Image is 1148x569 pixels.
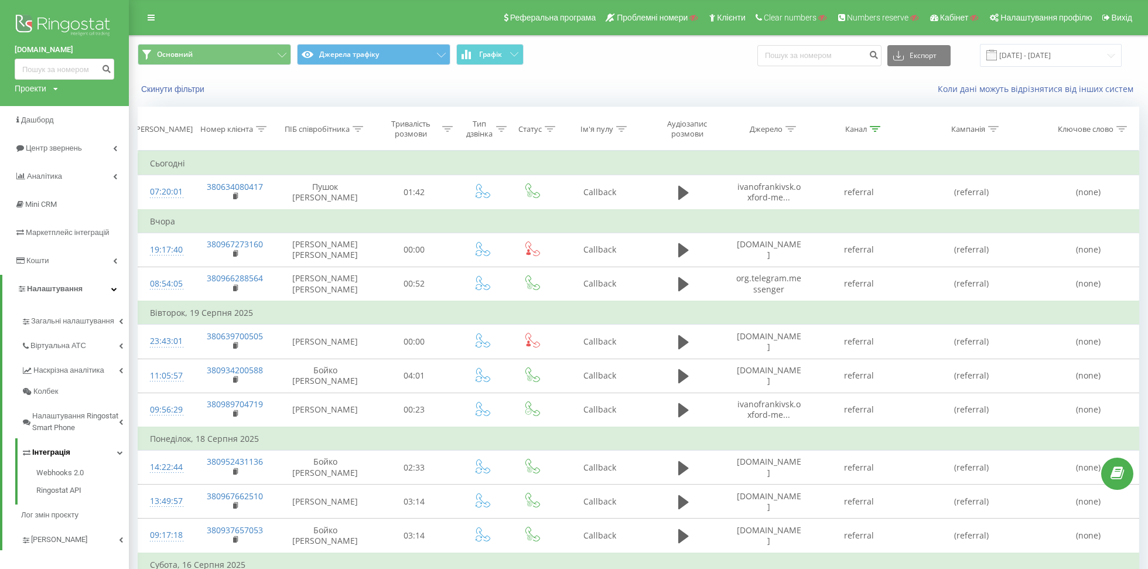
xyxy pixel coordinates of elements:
td: Callback [556,359,644,393]
td: (none) [1038,175,1139,210]
td: (referral) [904,325,1038,359]
td: [PERSON_NAME] [PERSON_NAME] [278,233,372,267]
div: 23:43:01 [150,330,180,353]
td: referral [814,485,904,519]
button: Скинути фільтри [138,84,210,94]
div: Тривалість розмови [382,119,439,139]
td: 00:52 [372,267,456,301]
a: Загальні налаштування [21,307,129,332]
a: Коли дані можуть відрізнятися вiд інших систем [938,83,1139,94]
td: (none) [1038,485,1139,519]
div: ПІБ співробітника [285,124,350,134]
td: (referral) [904,451,1038,485]
a: Ringostat API [36,482,129,496]
button: Експорт [887,45,951,66]
button: Основний [138,44,291,65]
div: Ім'я пулу [580,124,613,134]
td: Callback [556,485,644,519]
span: Налаштування профілю [1000,13,1092,22]
td: Сьогодні [138,152,1139,175]
span: Віртуальна АТС [30,340,86,352]
div: Канал [845,124,867,134]
span: Інтеграція [32,447,70,458]
a: Колбек [21,381,129,402]
div: 14:22:44 [150,456,180,479]
td: (referral) [904,267,1038,301]
span: Колбек [33,386,58,397]
span: Аналiтика [27,172,62,180]
input: Пошук за номером [15,59,114,80]
td: Callback [556,393,644,427]
a: 380639700505 [207,331,263,342]
td: [PERSON_NAME] [278,325,372,359]
td: [DOMAIN_NAME] [723,359,814,393]
div: 19:17:40 [150,238,180,261]
td: Вчора [138,210,1139,233]
a: Наскрізна аналітика [21,356,129,381]
div: 09:56:29 [150,398,180,421]
td: referral [814,267,904,301]
td: [PERSON_NAME] [PERSON_NAME] [278,267,372,301]
div: [PERSON_NAME] [134,124,193,134]
span: ivanofrankivsk.oxford-me... [737,398,801,420]
div: Аудіозапис розмови [654,119,720,139]
td: referral [814,325,904,359]
td: Callback [556,267,644,301]
span: Webhooks 2.0 [36,467,84,479]
td: (referral) [904,359,1038,393]
span: Mini CRM [25,200,57,209]
td: 00:00 [372,233,456,267]
td: (referral) [904,519,1038,553]
td: [DOMAIN_NAME] [723,485,814,519]
span: Numbers reserve [847,13,908,22]
div: Джерело [750,124,783,134]
td: referral [814,233,904,267]
td: [PERSON_NAME] [278,485,372,519]
td: (none) [1038,519,1139,553]
span: Проблемні номери [617,13,688,22]
div: Ключове слово [1058,124,1113,134]
td: Бойко [PERSON_NAME] [278,519,372,553]
div: Проекти [15,83,46,94]
td: Пушок [PERSON_NAME] [278,175,372,210]
td: referral [814,359,904,393]
td: Callback [556,175,644,210]
td: Callback [556,451,644,485]
td: Бойко [PERSON_NAME] [278,451,372,485]
td: Понеділок, 18 Серпня 2025 [138,427,1139,451]
td: referral [814,393,904,427]
td: 03:14 [372,519,456,553]
div: Тип дзвінка [466,119,493,139]
span: Дашборд [21,115,54,124]
div: Статус [518,124,542,134]
span: ivanofrankivsk.oxford-me... [737,181,801,203]
td: Callback [556,325,644,359]
td: [DOMAIN_NAME] [723,325,814,359]
td: Callback [556,233,644,267]
span: Маркетплейс інтеграцій [26,228,110,237]
td: [DOMAIN_NAME] [723,519,814,553]
div: 11:05:57 [150,364,180,387]
td: (none) [1038,267,1139,301]
a: Налаштування [2,275,129,303]
td: [PERSON_NAME] [278,393,372,427]
td: (none) [1038,359,1139,393]
a: Інтеграція [21,438,129,463]
td: referral [814,175,904,210]
a: 380934200588 [207,364,263,376]
span: Основний [157,50,193,59]
td: (none) [1038,325,1139,359]
img: Ringostat logo [15,12,114,41]
button: Джерела трафіку [297,44,450,65]
a: 380634080417 [207,181,263,192]
span: Загальні налаштування [31,315,114,327]
span: [PERSON_NAME] [31,534,87,546]
a: 380937657053 [207,524,263,536]
span: Кошти [26,256,49,265]
td: 02:33 [372,451,456,485]
span: Лог змін проєкту [21,509,78,521]
div: 13:49:57 [150,490,180,513]
td: Бойко [PERSON_NAME] [278,359,372,393]
div: 08:54:05 [150,272,180,295]
span: Центр звернень [26,144,82,152]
